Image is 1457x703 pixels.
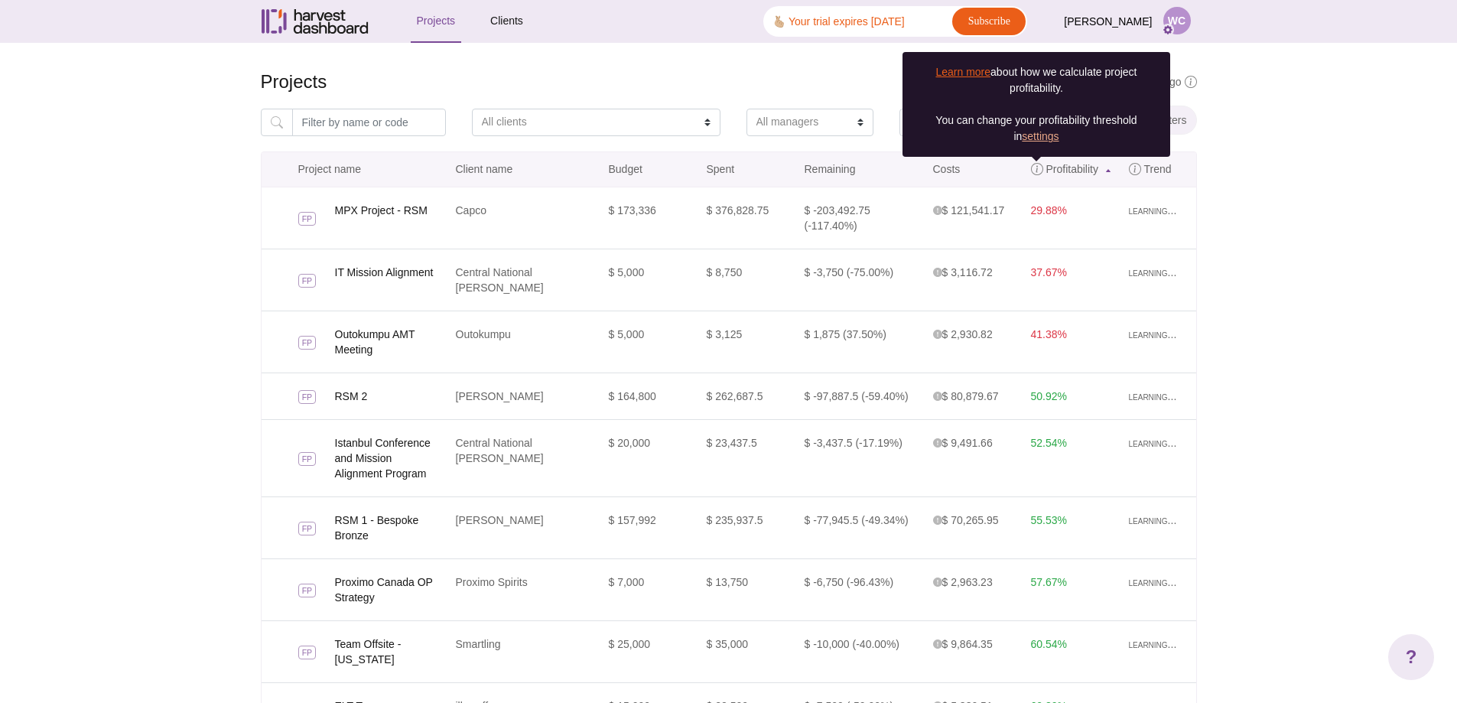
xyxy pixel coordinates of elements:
span: 29.88% [1031,204,1067,216]
a: Project name [262,152,447,187]
td: $ -6,750 (-96.43%) [795,558,924,620]
a: Team Offsite - [US_STATE] [335,636,447,667]
span: 60.54% [1031,638,1067,650]
span: $ 9,491.66 [933,437,993,449]
a: IT Mission Alignment [335,265,447,280]
td: $ 20,000 [600,419,698,496]
a: RSM 1 - Bespoke Bronze [335,513,447,543]
span: FP [298,390,317,404]
td: $ 8,750 [698,249,795,311]
span: FP [298,452,317,466]
td: $ 235,937.5 [698,496,795,558]
a: Central National [PERSON_NAME] [456,437,544,464]
td: $ 23,437.5 [698,419,795,496]
a: Client name [447,152,600,187]
span: 52.54% [1031,437,1067,449]
span: $ 121,541.17 [933,204,1005,216]
div: about how we calculate project profitability. You can change your profitability threshold in [902,52,1170,157]
a: Learn more [935,66,990,78]
a: Istanbul Conference and Mission Alignment Program [335,435,447,481]
a: [PERSON_NAME] [456,514,544,526]
span: learning... [1129,389,1177,404]
span: learning... [1129,636,1177,652]
span: learning... [1129,327,1177,342]
span: 55.53% [1031,514,1067,526]
td: $ -3,750 (-75.00%) [795,249,924,311]
a: Proximo Spirits [456,576,528,588]
span: 41.38% [1031,328,1067,340]
span: 50.92% [1031,390,1067,402]
h4: Projects [261,71,1197,93]
span: ? [1406,643,1417,671]
a: Projects [411,1,462,43]
td: $ 262,687.5 [698,373,795,419]
a: Budget [600,152,698,187]
span: 57.67% [1031,576,1067,588]
a: Trend [1120,152,1196,187]
div: 🫰🏼 Your trial expires [DATE] [772,14,904,30]
img: cog-e4e9bd55705c3e84b875c42d266d06cbe174c2c802f3baa39dd1ae1459a526d9.svg [1162,24,1174,36]
span: $ 70,265.95 [933,514,999,526]
td: $ 7,000 [600,558,698,620]
a: Smartling [456,638,501,650]
a: [PERSON_NAME] [456,390,544,402]
span: $ 3,116.72 [933,266,993,278]
input: Filter by name or code [292,109,446,136]
td: $ 164,800 [600,373,698,419]
span: FP [298,584,317,597]
a: Outokumpu [456,328,511,340]
a: settings [1022,130,1059,142]
span: FP [298,522,317,535]
a: Costs [924,152,1022,187]
a: RSM 2 [335,389,447,404]
img: magnifying_glass-9633470533d9fd158e8a2866facaf6f50ffe4556dd3e3cea1e8f9016ea29b4ad.svg [271,116,283,129]
td: $ -3,437.5 (-17.19%) [795,419,924,496]
span: learning... [1129,203,1177,218]
a: Capco [456,204,486,216]
td: $ 3,125 [698,311,795,373]
a: Proximo Canada OP Strategy [335,574,447,605]
td: $ 5,000 [600,249,698,311]
img: Harvest Dashboard [262,9,369,34]
a: Central National [PERSON_NAME] [456,266,544,294]
img: sort_asc-486e9ffe7a5d0b5d827ae023700817ec45ee8f01fe4fbbf760f7c6c7b9d19fda.svg [1106,169,1111,172]
span: $ 9,864.35 [933,638,993,650]
span: FP [298,336,317,350]
span: 37.67% [1031,266,1067,278]
td: $ 25,000 [600,620,698,682]
span: $ 2,963.23 [933,576,993,588]
td: $ 173,336 [600,187,698,249]
td: $ -203,492.75 (-117.40%) [795,187,924,249]
td: $ -97,887.5 (-59.40%) [795,373,924,419]
td: $ 1,875 (37.50%) [795,311,924,373]
td: $ 13,750 [698,558,795,620]
td: $ -77,945.5 (-49.34%) [795,496,924,558]
a: MPX Project - RSM [335,203,447,218]
span: learning... [1129,513,1177,528]
td: $ 35,000 [698,620,795,682]
span: learning... [1129,574,1177,590]
span: $ 80,879.67 [933,390,999,402]
span: learning... [1129,265,1177,280]
span: FP [298,646,317,659]
a: Clients [484,1,529,43]
span: FP [298,212,317,226]
td: $ 376,828.75 [698,187,795,249]
td: $ -10,000 (-40.00%) [795,620,924,682]
a: Remaining [795,152,924,187]
a: Spent [698,152,795,187]
span: FP [298,274,317,288]
span: [PERSON_NAME] [1064,8,1152,36]
td: $ 5,000 [600,311,698,373]
span: $ 2,930.82 [933,328,993,340]
td: $ 157,992 [600,496,698,558]
a: Profitability [1022,152,1120,187]
span: learning... [1129,435,1177,451]
a: Outokumpu AMT Meeting [335,327,447,357]
a: Subscribe [952,8,1026,35]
